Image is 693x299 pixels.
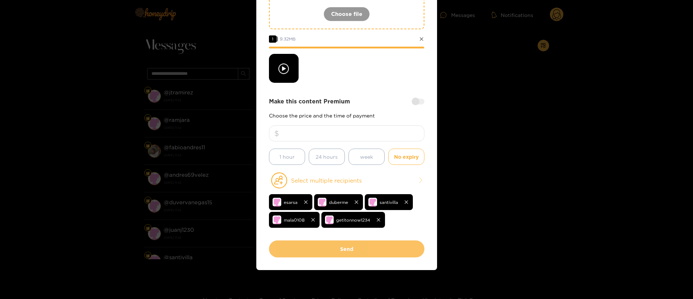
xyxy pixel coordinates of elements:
[368,198,377,206] img: no-avatar.png
[269,172,424,189] button: Select multiple recipients
[269,35,276,43] span: 1
[269,113,424,118] p: Choose the price and the time of payment
[388,149,424,165] button: No expiry
[279,153,295,161] span: 1 hour
[269,240,424,257] button: Send
[316,153,338,161] span: 24 hours
[380,198,398,206] span: santivilla
[284,198,298,206] span: esarsa
[318,198,326,206] img: no-avatar.png
[348,149,385,165] button: week
[309,149,345,165] button: 24 hours
[324,7,370,21] button: Choose file
[273,198,281,206] img: no-avatar.png
[325,215,334,224] img: no-avatar.png
[394,153,419,161] span: No expiry
[269,149,305,165] button: 1 hour
[273,215,281,224] img: no-avatar.png
[280,37,296,41] span: 9.32 MB
[269,97,350,106] strong: Make this content Premium
[336,216,370,224] span: getitonnow1234
[329,198,348,206] span: duberme
[284,216,305,224] span: mala0108
[360,153,373,161] span: week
